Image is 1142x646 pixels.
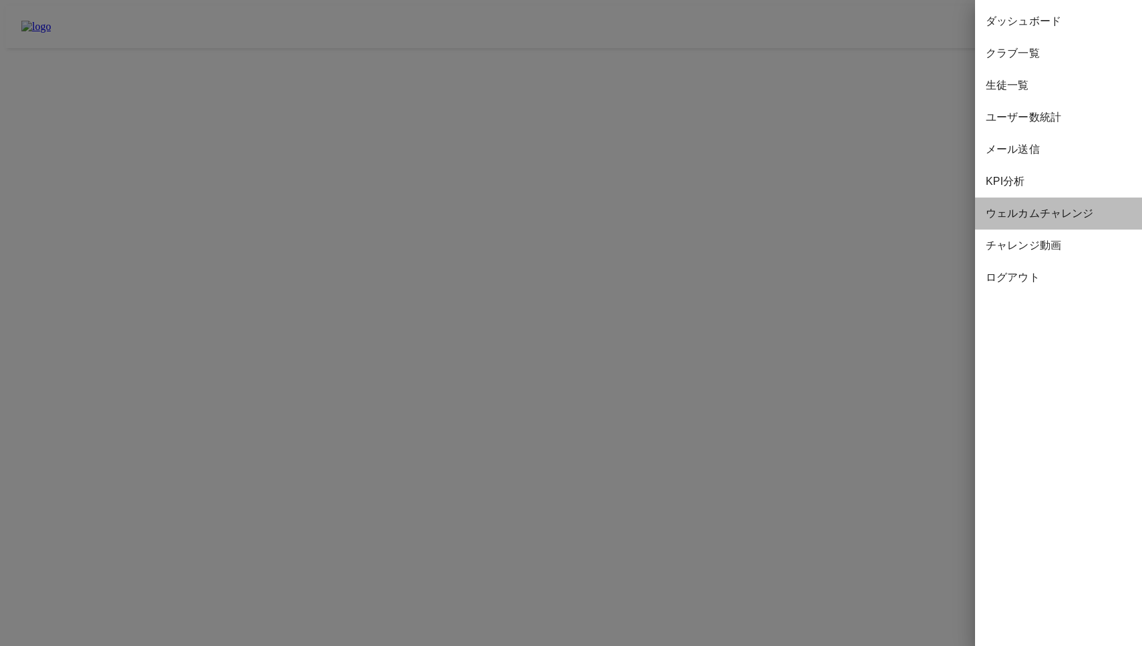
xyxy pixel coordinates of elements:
[975,262,1142,294] div: ログアウト
[986,13,1131,29] span: ダッシュボード
[986,206,1131,222] span: ウェルカムチャレンジ
[986,77,1131,93] span: 生徒一覧
[986,141,1131,157] span: メール送信
[986,109,1131,125] span: ユーザー数統計
[975,69,1142,101] div: 生徒一覧
[975,230,1142,262] div: チャレンジ動画
[986,270,1131,286] span: ログアウト
[975,101,1142,133] div: ユーザー数統計
[975,37,1142,69] div: クラブ一覧
[986,174,1131,190] span: KPI分析
[975,198,1142,230] div: ウェルカムチャレンジ
[986,45,1131,61] span: クラブ一覧
[975,5,1142,37] div: ダッシュボード
[975,166,1142,198] div: KPI分析
[975,133,1142,166] div: メール送信
[986,238,1131,254] span: チャレンジ動画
